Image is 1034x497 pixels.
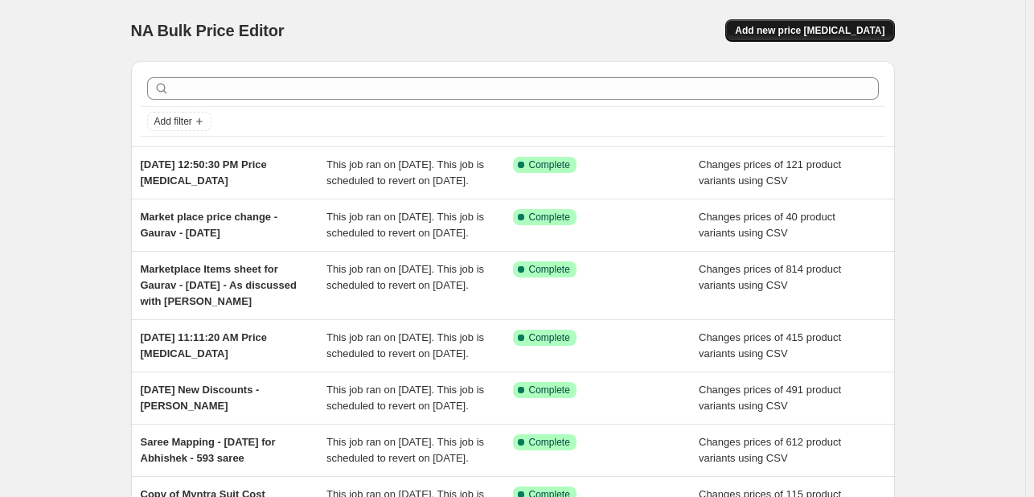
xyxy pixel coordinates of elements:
[529,211,570,224] span: Complete
[529,263,570,276] span: Complete
[141,263,297,307] span: Marketplace Items sheet for Gaurav - [DATE] - As discussed with [PERSON_NAME]
[141,331,268,359] span: [DATE] 11:11:20 AM Price [MEDICAL_DATA]
[131,22,285,39] span: NA Bulk Price Editor
[699,263,841,291] span: Changes prices of 814 product variants using CSV
[141,158,267,187] span: [DATE] 12:50:30 PM Price [MEDICAL_DATA]
[699,384,841,412] span: Changes prices of 491 product variants using CSV
[141,211,278,239] span: Market place price change - Gaurav - [DATE]
[326,211,484,239] span: This job ran on [DATE]. This job is scheduled to revert on [DATE].
[326,158,484,187] span: This job ran on [DATE]. This job is scheduled to revert on [DATE].
[141,436,276,464] span: Saree Mapping - [DATE] for Abhishek - 593 saree
[154,115,192,128] span: Add filter
[147,112,211,131] button: Add filter
[699,211,835,239] span: Changes prices of 40 product variants using CSV
[725,19,894,42] button: Add new price [MEDICAL_DATA]
[699,158,841,187] span: Changes prices of 121 product variants using CSV
[529,158,570,171] span: Complete
[529,436,570,449] span: Complete
[326,263,484,291] span: This job ran on [DATE]. This job is scheduled to revert on [DATE].
[529,384,570,396] span: Complete
[326,331,484,359] span: This job ran on [DATE]. This job is scheduled to revert on [DATE].
[699,331,841,359] span: Changes prices of 415 product variants using CSV
[699,436,841,464] span: Changes prices of 612 product variants using CSV
[529,331,570,344] span: Complete
[326,436,484,464] span: This job ran on [DATE]. This job is scheduled to revert on [DATE].
[326,384,484,412] span: This job ran on [DATE]. This job is scheduled to revert on [DATE].
[141,384,260,412] span: [DATE] New Discounts - [PERSON_NAME]
[735,24,884,37] span: Add new price [MEDICAL_DATA]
